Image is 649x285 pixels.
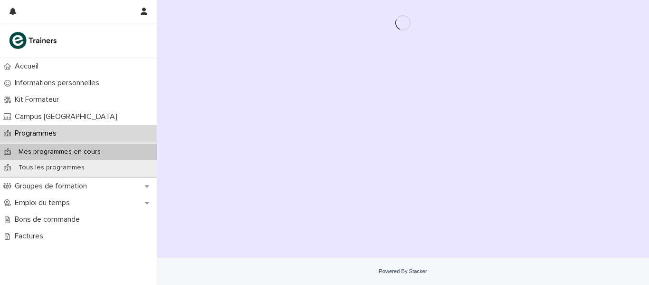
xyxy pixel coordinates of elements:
[11,164,92,172] p: Tous les programmes
[11,112,125,121] p: Campus [GEOGRAPHIC_DATA]
[11,182,95,191] p: Groupes de formation
[11,129,64,138] p: Programmes
[8,31,60,50] img: K0CqGN7SDeD6s4JG8KQk
[11,198,77,207] p: Emploi du temps
[11,95,67,104] p: Kit Formateur
[11,232,51,241] p: Factures
[11,148,108,156] p: Mes programmes en cours
[11,215,87,224] p: Bons de commande
[11,62,46,71] p: Accueil
[379,268,427,274] a: Powered By Stacker
[11,79,107,88] p: Informations personnelles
